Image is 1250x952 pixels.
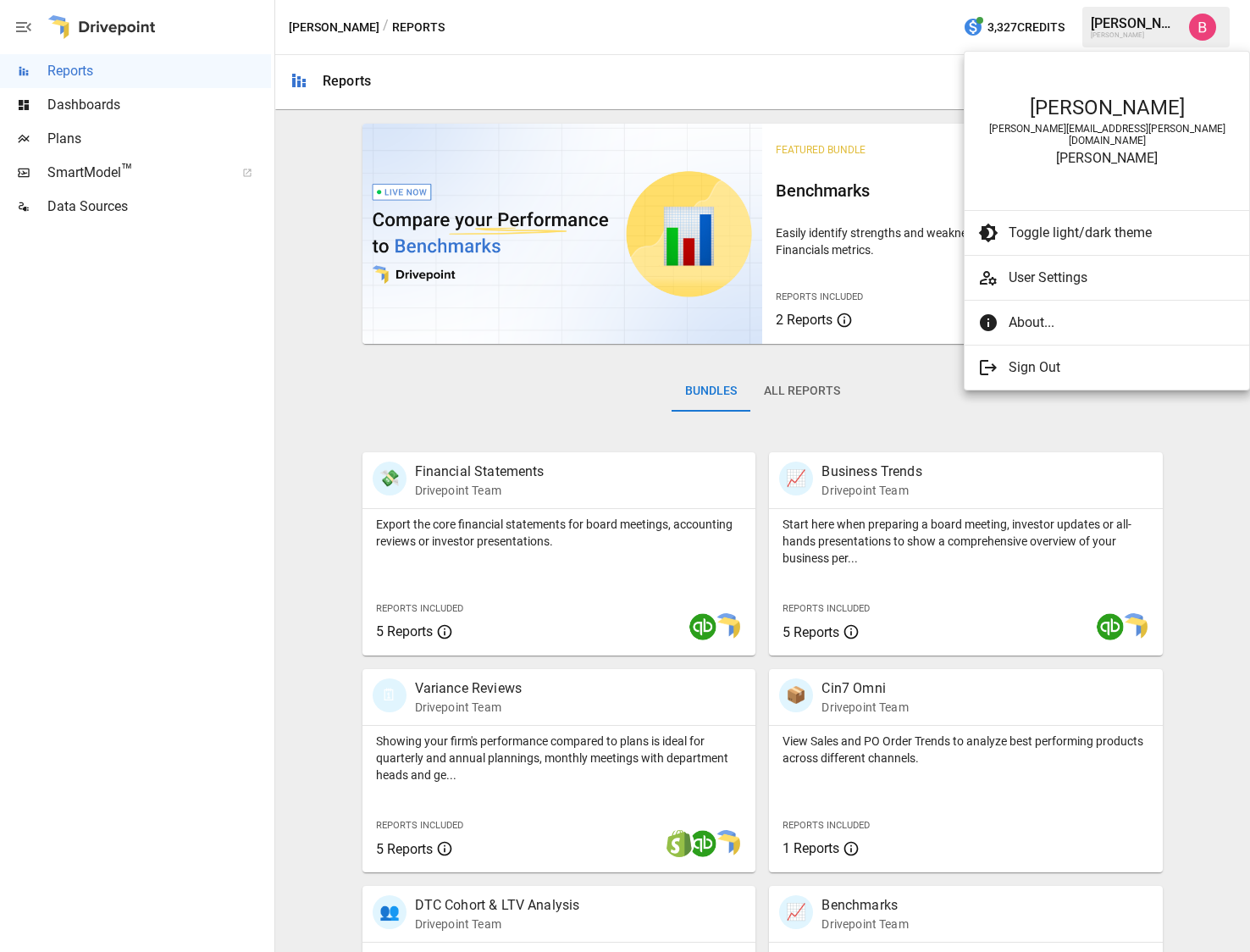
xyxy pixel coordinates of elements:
[1009,223,1222,243] span: Toggle light/dark theme
[982,123,1232,147] div: [PERSON_NAME][EMAIL_ADDRESS][PERSON_NAME][DOMAIN_NAME]
[982,150,1232,166] div: [PERSON_NAME]
[1009,313,1222,333] span: About...
[1009,268,1236,288] span: User Settings
[982,96,1232,119] div: [PERSON_NAME]
[1009,357,1222,378] span: Sign Out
